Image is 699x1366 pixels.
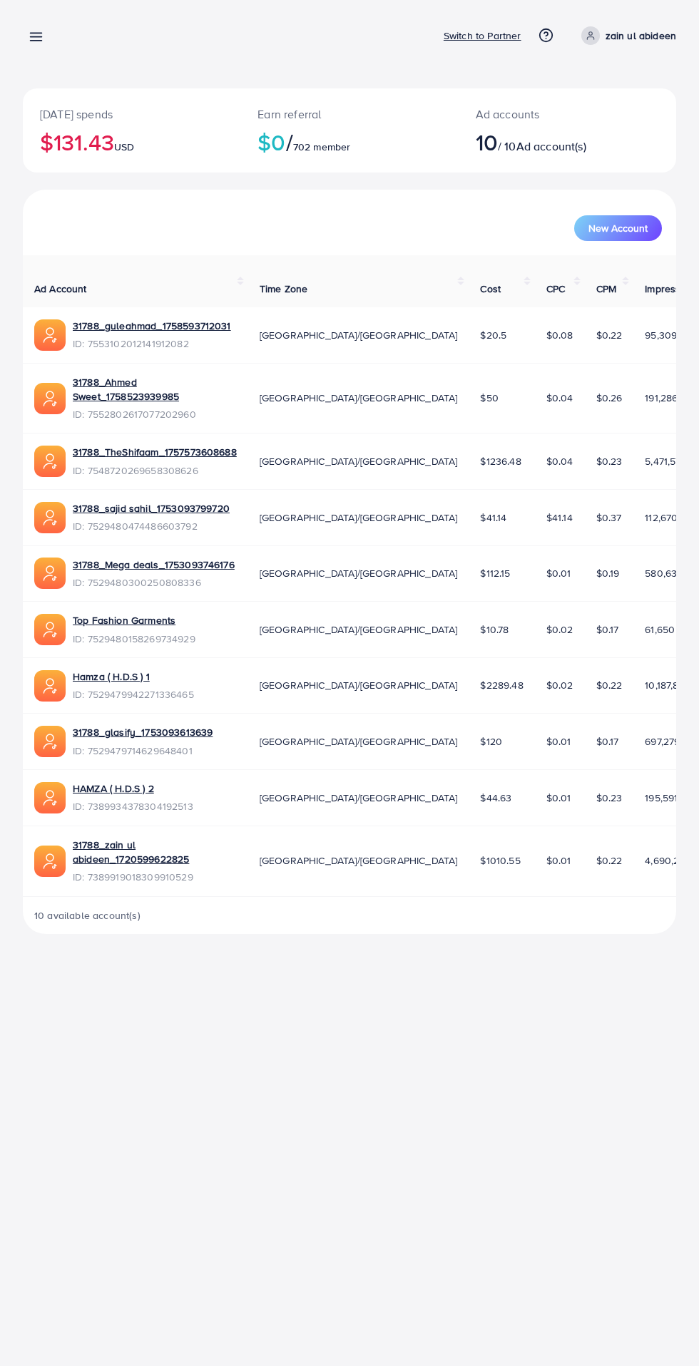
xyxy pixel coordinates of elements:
[34,670,66,702] img: ic-ads-acc.e4c84228.svg
[546,328,573,342] span: $0.08
[73,799,193,813] span: ID: 7389934378304192513
[34,846,66,877] img: ic-ads-acc.e4c84228.svg
[476,106,605,123] p: Ad accounts
[40,128,223,155] h2: $131.43
[260,734,458,749] span: [GEOGRAPHIC_DATA]/[GEOGRAPHIC_DATA]
[546,282,565,296] span: CPC
[596,454,623,468] span: $0.23
[480,566,510,580] span: $112.15
[34,782,66,813] img: ic-ads-acc.e4c84228.svg
[576,26,676,45] a: zain ul abideen
[645,510,678,525] span: 112,670
[480,791,511,805] span: $44.63
[480,510,506,525] span: $41.14
[73,575,235,590] span: ID: 7529480300250808336
[73,613,175,627] a: Top Fashion Garments
[546,678,573,692] span: $0.02
[260,566,458,580] span: [GEOGRAPHIC_DATA]/[GEOGRAPHIC_DATA]
[73,870,237,884] span: ID: 7389919018309910529
[73,725,213,739] a: 31788_glasify_1753093613639
[257,106,441,123] p: Earn referral
[480,678,523,692] span: $2289.48
[260,391,458,405] span: [GEOGRAPHIC_DATA]/[GEOGRAPHIC_DATA]
[286,125,293,158] span: /
[645,622,675,637] span: 61,650
[645,282,695,296] span: Impression
[606,27,676,44] p: zain ul abideen
[257,128,441,155] h2: $0
[34,319,66,351] img: ic-ads-acc.e4c84228.svg
[260,853,458,868] span: [GEOGRAPHIC_DATA]/[GEOGRAPHIC_DATA]
[73,781,154,796] a: HAMZA ( H.D.S ) 2
[596,678,623,692] span: $0.22
[260,282,307,296] span: Time Zone
[480,622,509,637] span: $10.78
[546,510,573,525] span: $41.14
[73,687,194,702] span: ID: 7529479942271336465
[596,282,616,296] span: CPM
[260,454,458,468] span: [GEOGRAPHIC_DATA]/[GEOGRAPHIC_DATA]
[645,328,677,342] span: 95,309
[546,391,573,405] span: $0.04
[546,566,571,580] span: $0.01
[34,383,66,414] img: ic-ads-acc.e4c84228.svg
[546,454,573,468] span: $0.04
[546,791,571,805] span: $0.01
[480,391,498,405] span: $50
[516,138,586,154] span: Ad account(s)
[73,375,237,404] a: 31788_Ahmed Sweet_1758523939985
[260,678,458,692] span: [GEOGRAPHIC_DATA]/[GEOGRAPHIC_DATA]
[638,1302,688,1355] iframe: Chat
[260,510,458,525] span: [GEOGRAPHIC_DATA]/[GEOGRAPHIC_DATA]
[73,407,237,421] span: ID: 7552802617077202960
[645,853,690,868] span: 4,690,223
[73,558,235,572] a: 31788_Mega deals_1753093746176
[574,215,662,241] button: New Account
[73,337,231,351] span: ID: 7553102012141912082
[645,566,680,580] span: 580,631
[34,446,66,477] img: ic-ads-acc.e4c84228.svg
[645,791,678,805] span: 195,591
[260,328,458,342] span: [GEOGRAPHIC_DATA]/[GEOGRAPHIC_DATA]
[444,27,521,44] p: Switch to Partner
[645,391,678,405] span: 191,286
[73,445,237,459] a: 31788_TheShifaam_1757573608688
[596,566,620,580] span: $0.19
[73,838,237,867] a: 31788_zain ul abideen_1720599622825
[645,678,690,692] span: 10,187,843
[34,614,66,645] img: ic-ads-acc.e4c84228.svg
[73,501,230,515] a: 31788_sajid sahil_1753093799720
[114,140,134,154] span: USD
[546,853,571,868] span: $0.01
[596,510,622,525] span: $0.37
[260,622,458,637] span: [GEOGRAPHIC_DATA]/[GEOGRAPHIC_DATA]
[596,391,623,405] span: $0.26
[480,282,501,296] span: Cost
[476,125,498,158] span: 10
[480,853,520,868] span: $1010.55
[73,319,231,333] a: 31788_guleahmad_1758593712031
[480,454,521,468] span: $1236.48
[476,128,605,155] h2: / 10
[34,908,141,923] span: 10 available account(s)
[596,734,619,749] span: $0.17
[34,726,66,757] img: ic-ads-acc.e4c84228.svg
[260,791,458,805] span: [GEOGRAPHIC_DATA]/[GEOGRAPHIC_DATA]
[645,734,680,749] span: 697,279
[588,223,648,233] span: New Account
[480,328,506,342] span: $20.5
[34,502,66,533] img: ic-ads-acc.e4c84228.svg
[645,454,687,468] span: 5,471,570
[596,853,623,868] span: $0.22
[293,140,351,154] span: 702 member
[480,734,502,749] span: $120
[596,622,619,637] span: $0.17
[73,519,230,533] span: ID: 7529480474486603792
[596,328,623,342] span: $0.22
[34,558,66,589] img: ic-ads-acc.e4c84228.svg
[40,106,223,123] p: [DATE] spends
[73,744,213,758] span: ID: 7529479714629648401
[73,632,195,646] span: ID: 7529480158269734929
[73,463,237,478] span: ID: 7548720269658308626
[34,282,87,296] span: Ad Account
